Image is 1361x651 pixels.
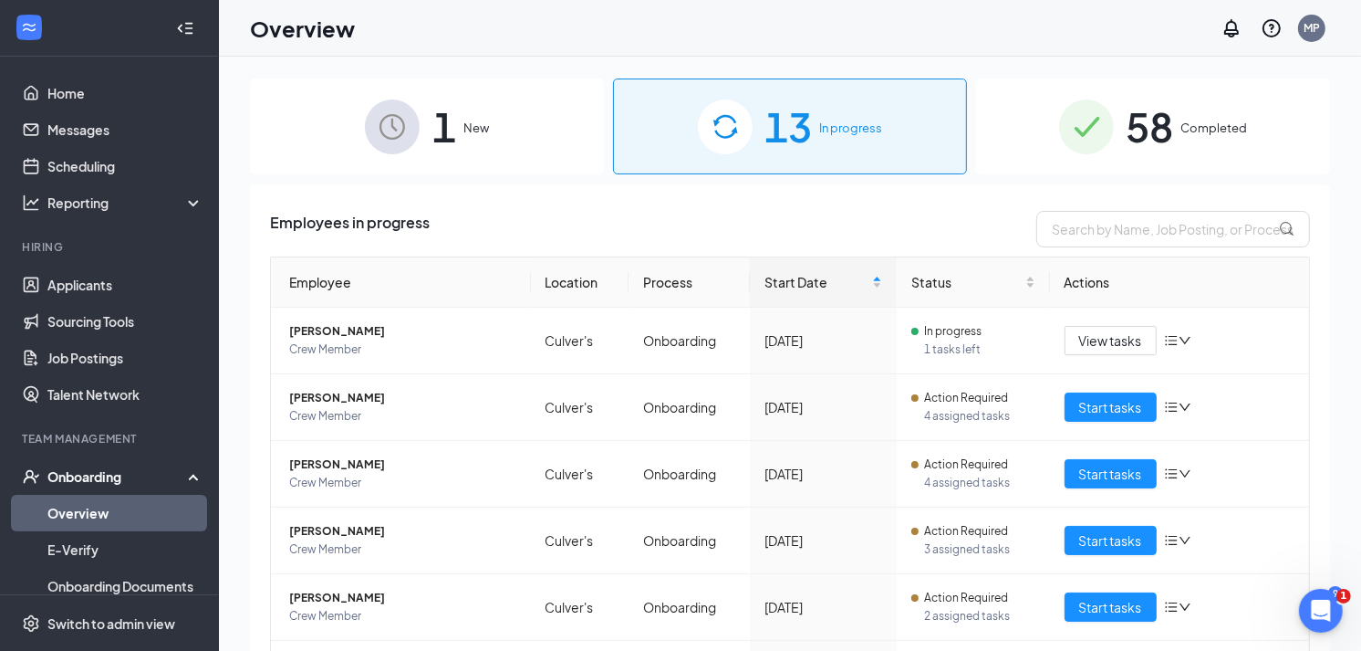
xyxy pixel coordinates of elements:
[271,257,531,308] th: Employee
[47,75,203,111] a: Home
[1261,17,1283,39] svg: QuestionInfo
[289,589,516,607] span: [PERSON_NAME]
[531,508,629,574] td: Culver's
[924,389,1008,407] span: Action Required
[531,441,629,508] td: Culver's
[1179,601,1191,614] span: down
[1079,597,1142,617] span: Start tasks
[47,303,203,340] a: Sourcing Tools
[924,607,1034,625] span: 2 assigned tasks
[765,95,813,158] span: 13
[924,322,982,341] span: In progress
[924,541,1034,559] span: 3 assigned tasks
[22,467,40,486] svg: UserCheck
[1065,593,1157,622] button: Start tasks
[629,374,751,441] td: Onboarding
[1164,600,1179,614] span: bars
[289,322,516,341] span: [PERSON_NAME]
[1065,459,1157,488] button: Start tasks
[1221,17,1242,39] svg: Notifications
[47,376,203,413] a: Talent Network
[924,407,1034,425] span: 4 assigned tasks
[1079,331,1142,351] span: View tasks
[629,508,751,574] td: Onboarding
[289,389,516,407] span: [PERSON_NAME]
[924,456,1008,474] span: Action Required
[1304,20,1320,36] div: MP
[289,607,516,625] span: Crew Member
[897,257,1049,308] th: Status
[47,194,204,212] div: Reporting
[47,340,203,376] a: Job Postings
[1164,467,1179,481] span: bars
[764,397,882,417] div: [DATE]
[47,148,203,184] a: Scheduling
[531,308,629,374] td: Culver's
[47,495,203,531] a: Overview
[1164,333,1179,348] span: bars
[47,614,175,633] div: Switch to admin view
[764,331,882,351] div: [DATE]
[1179,467,1191,480] span: down
[1036,211,1310,247] input: Search by Name, Job Posting, or Process
[629,257,751,308] th: Process
[1328,586,1343,602] div: 9
[270,211,430,247] span: Employees in progress
[1181,119,1248,137] span: Completed
[531,374,629,441] td: Culver's
[764,597,882,617] div: [DATE]
[1179,534,1191,547] span: down
[289,474,516,492] span: Crew Member
[1065,393,1157,422] button: Start tasks
[289,407,516,425] span: Crew Member
[1079,464,1142,484] span: Start tasks
[1079,397,1142,417] span: Start tasks
[1127,95,1174,158] span: 58
[22,614,40,633] svg: Settings
[764,272,868,292] span: Start Date
[531,574,629,641] td: Culver's
[1299,589,1343,633] iframe: Intercom live chat
[289,522,516,541] span: [PERSON_NAME]
[1179,334,1191,347] span: down
[1050,257,1310,308] th: Actions
[1065,526,1157,555] button: Start tasks
[47,267,203,303] a: Applicants
[47,568,203,604] a: Onboarding Documents
[250,13,355,44] h1: Overview
[47,531,203,568] a: E-Verify
[1164,400,1179,415] span: bars
[47,111,203,148] a: Messages
[1079,530,1142,551] span: Start tasks
[924,341,1034,359] span: 1 tasks left
[176,19,194,37] svg: Collapse
[924,474,1034,492] span: 4 assigned tasks
[629,308,751,374] td: Onboarding
[289,541,516,559] span: Crew Member
[531,257,629,308] th: Location
[1336,589,1351,604] span: 1
[289,341,516,359] span: Crew Member
[463,119,489,137] span: New
[22,239,200,255] div: Hiring
[432,95,456,158] span: 1
[1179,401,1191,414] span: down
[47,467,188,486] div: Onboarding
[1065,326,1157,355] button: View tasks
[911,272,1021,292] span: Status
[764,464,882,484] div: [DATE]
[629,574,751,641] td: Onboarding
[924,522,1008,541] span: Action Required
[924,589,1008,607] span: Action Required
[289,456,516,474] span: [PERSON_NAME]
[629,441,751,508] td: Onboarding
[22,194,40,212] svg: Analysis
[820,119,883,137] span: In progress
[20,18,38,37] svg: WorkstreamLogo
[764,530,882,551] div: [DATE]
[1164,533,1179,548] span: bars
[22,431,200,446] div: Team Management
